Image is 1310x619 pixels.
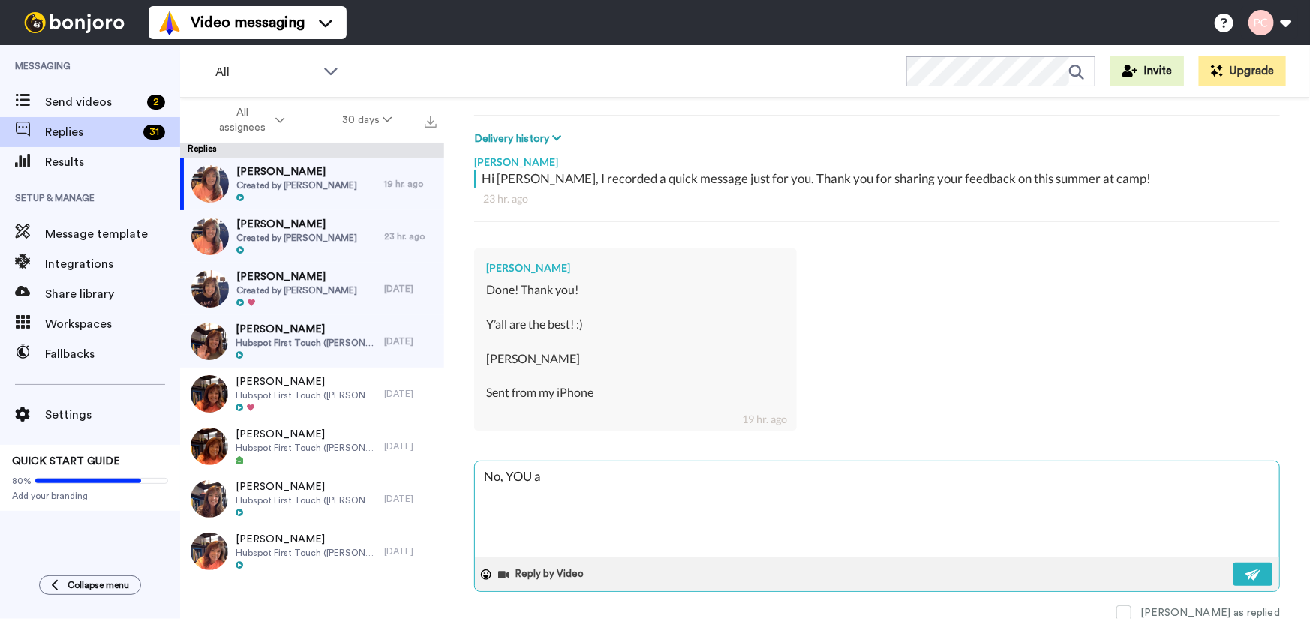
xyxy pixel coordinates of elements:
span: All [215,63,316,81]
span: Created by [PERSON_NAME] [236,232,357,244]
div: 31 [143,125,165,140]
span: Share library [45,285,180,303]
a: [PERSON_NAME]Hubspot First Touch ([PERSON_NAME])[DATE] [180,473,444,525]
img: ef7e4261-8d7e-43d9-9e83-91ba9838d47d-thumb.jpg [191,165,229,203]
button: Collapse menu [39,575,141,595]
img: send-white.svg [1245,569,1262,581]
span: Created by [PERSON_NAME] [236,284,357,296]
span: [PERSON_NAME] [236,479,377,494]
span: Created by [PERSON_NAME] [236,179,357,191]
button: Export all results that match these filters now. [420,109,441,131]
span: Hubspot First Touch ([PERSON_NAME]) [236,337,377,349]
span: [PERSON_NAME] [236,427,377,442]
div: [DATE] [384,440,437,452]
img: 64973241-93bd-4f89-a386-b1a82b647212-thumb.jpg [191,323,228,360]
span: Replies [45,123,137,141]
button: Reply by Video [497,563,589,586]
div: 2 [147,95,165,110]
span: Hubspot First Touch ([PERSON_NAME]) [236,389,377,401]
span: [PERSON_NAME] [236,217,357,232]
div: 19 hr. ago [384,178,437,190]
img: f4025458-673f-40ab-837e-95c9b7a2a11c-thumb.jpg [191,218,229,255]
img: 380df80e-bc05-4242-808a-43e29c1831f5-thumb.jpg [191,533,228,570]
span: Add your branding [12,490,168,502]
img: bj-logo-header-white.svg [18,12,131,33]
div: [DATE] [384,283,437,295]
div: Hi [PERSON_NAME], I recorded a quick message just for you. Thank you for sharing your feedback on... [482,170,1276,188]
span: All assignees [212,105,272,135]
span: [PERSON_NAME] [236,532,377,547]
span: Fallbacks [45,345,180,363]
div: Replies [180,143,444,158]
div: 19 hr. ago [743,412,788,427]
button: All assignees [183,99,314,141]
img: b40f0710-2eff-445c-b3e8-d803c7759f1b-thumb.jpg [191,375,228,413]
span: [PERSON_NAME] [236,374,377,389]
span: [PERSON_NAME] [236,269,357,284]
a: [PERSON_NAME]Created by [PERSON_NAME]19 hr. ago [180,158,444,210]
div: [DATE] [384,335,437,347]
a: [PERSON_NAME]Created by [PERSON_NAME]23 hr. ago [180,210,444,263]
a: [PERSON_NAME]Hubspot First Touch ([PERSON_NAME])[DATE] [180,420,444,473]
span: Workspaces [45,315,180,333]
div: Done! Thank you! Y’all are the best! :) [PERSON_NAME] Sent from my iPhone [486,281,785,419]
span: 80% [12,475,32,487]
a: [PERSON_NAME]Hubspot First Touch ([PERSON_NAME])[DATE] [180,525,444,578]
span: Video messaging [191,12,305,33]
span: [PERSON_NAME] [236,164,357,179]
div: [PERSON_NAME] [474,147,1280,170]
a: [PERSON_NAME]Created by [PERSON_NAME][DATE] [180,263,444,315]
span: QUICK START GUIDE [12,456,120,467]
img: export.svg [425,116,437,128]
span: Hubspot First Touch ([PERSON_NAME]) [236,442,377,454]
span: Hubspot First Touch ([PERSON_NAME]) [236,547,377,559]
span: Results [45,153,180,171]
div: [PERSON_NAME] [486,260,785,275]
img: 32ac4ca3-bdd9-4f3f-8608-aced519daae9-thumb.jpg [191,428,228,465]
span: Message template [45,225,180,243]
span: Send videos [45,93,141,111]
div: [DATE] [384,388,437,400]
a: [PERSON_NAME]Hubspot First Touch ([PERSON_NAME])[DATE] [180,315,444,368]
span: Settings [45,406,180,424]
button: 30 days [314,107,421,134]
img: 433b72f7-1249-4862-b4a0-e0b84314b06d-thumb.jpg [191,480,228,518]
div: 23 hr. ago [483,191,1271,206]
img: 1c6cfaa2-e0c7-4dad-b9db-c39ddd1e9c9b-thumb.jpg [191,270,229,308]
span: Integrations [45,255,180,273]
span: [PERSON_NAME] [236,322,377,337]
img: vm-color.svg [158,11,182,35]
button: Invite [1110,56,1184,86]
div: [DATE] [384,493,437,505]
span: Collapse menu [68,579,129,591]
span: Hubspot First Touch ([PERSON_NAME]) [236,494,377,506]
button: Upgrade [1199,56,1286,86]
div: [DATE] [384,545,437,557]
a: [PERSON_NAME]Hubspot First Touch ([PERSON_NAME])[DATE] [180,368,444,420]
div: 23 hr. ago [384,230,437,242]
button: Delivery history [474,131,566,147]
textarea: No, YOU a [475,461,1279,557]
